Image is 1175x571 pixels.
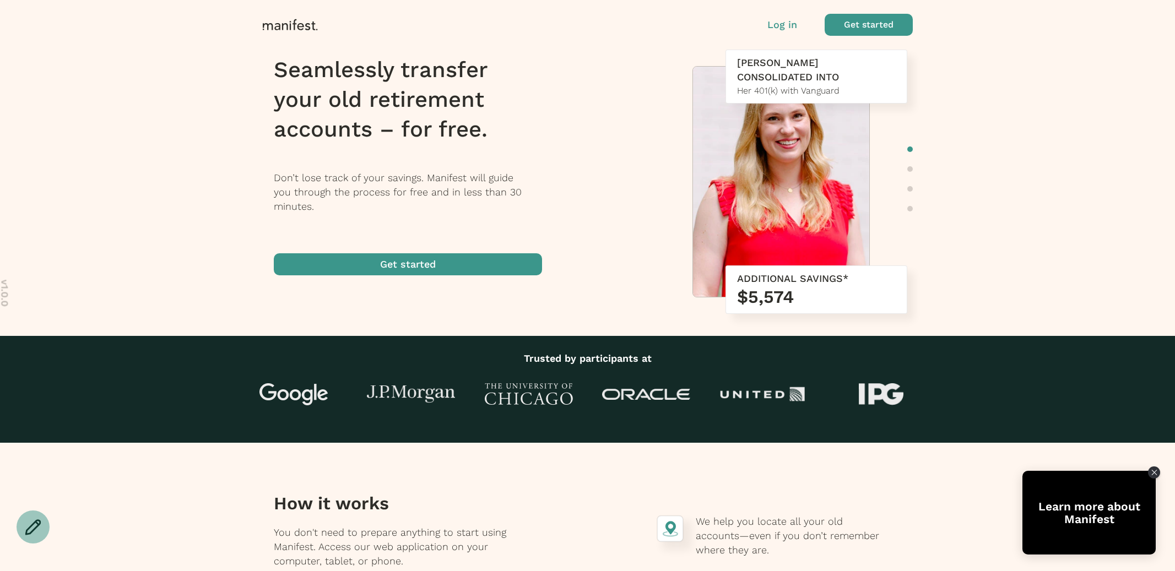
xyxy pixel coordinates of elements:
[767,18,797,32] button: Log in
[602,389,690,400] img: Oracle
[274,55,556,144] h1: Seamlessly transfer your old retirement accounts – for free.
[737,84,896,97] div: Her 401(k) with Vanguard
[737,56,896,84] div: [PERSON_NAME] CONSOLIDATED INTO
[1022,471,1156,554] div: Open Tolstoy widget
[485,383,573,405] img: University of Chicago
[367,385,455,404] img: J.P Morgan
[825,14,913,36] button: Get started
[274,171,556,214] p: Don’t lose track of your savings. Manifest will guide you through the process for free and in les...
[1148,466,1160,478] div: Close Tolstoy widget
[1022,471,1156,554] div: Tolstoy bubble widget
[274,492,520,514] h3: How it works
[737,286,896,308] h3: $5,574
[274,253,542,275] button: Get started
[693,67,869,302] img: Meredith
[250,383,338,405] img: Google
[737,271,896,286] div: ADDITIONAL SAVINGS*
[1022,471,1156,554] div: Open Tolstoy
[1022,500,1156,525] div: Learn more about Manifest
